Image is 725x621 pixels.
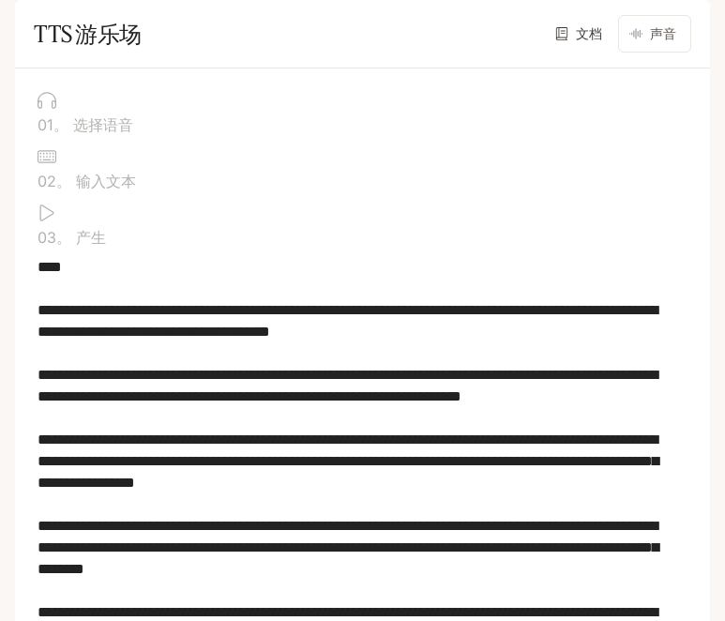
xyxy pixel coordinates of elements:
[650,25,676,41] font: 声音
[618,15,691,53] button: 声音
[47,115,53,134] font: 1
[76,172,136,190] font: 输入文本
[38,115,47,134] font: 0
[551,15,611,53] a: 文档
[34,20,142,48] font: TTS 游乐场
[47,228,56,247] font: 3
[38,172,47,190] font: 0
[38,228,47,247] font: 0
[47,172,56,190] font: 2
[576,25,602,41] font: 文档
[56,172,71,190] font: 。
[76,228,106,247] font: 产生
[73,115,133,134] font: 选择语音
[53,115,68,134] font: 。
[56,228,71,247] font: 。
